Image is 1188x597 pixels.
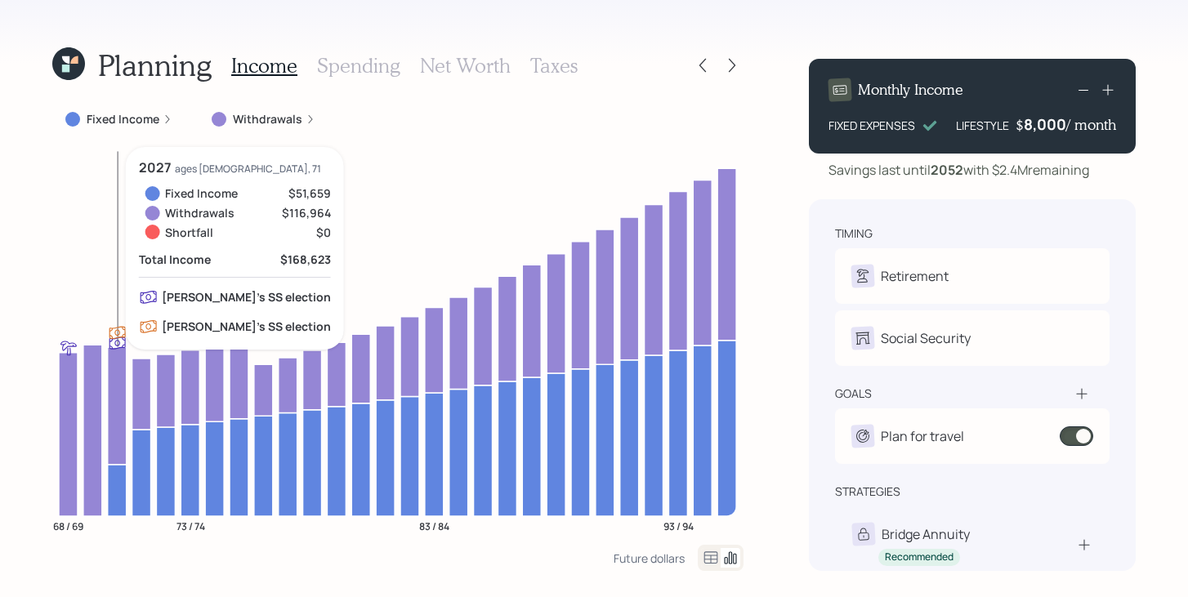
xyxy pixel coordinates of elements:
[828,117,915,134] div: FIXED EXPENSES
[530,54,578,78] h3: Taxes
[663,519,694,532] tspan: 93 / 94
[835,385,872,402] div: goals
[931,161,963,179] b: 2052
[828,160,1089,180] div: Savings last until with $2.4M remaining
[614,550,685,566] div: Future dollars
[87,111,159,127] label: Fixed Income
[1024,114,1066,134] div: 8,000
[53,519,83,532] tspan: 68 / 69
[881,266,949,286] div: Retirement
[882,524,970,544] div: Bridge Annuity
[98,47,212,82] h1: Planning
[835,483,900,500] div: strategies
[835,225,873,242] div: timing
[881,426,964,446] div: Plan for travel
[956,117,1009,134] div: LIFESTYLE
[1016,116,1024,134] h4: $
[231,54,297,78] h3: Income
[420,54,511,78] h3: Net Worth
[1066,116,1116,134] h4: / month
[885,550,954,564] div: Recommended
[176,519,205,532] tspan: 73 / 74
[233,111,302,127] label: Withdrawals
[419,519,449,532] tspan: 83 / 84
[317,54,400,78] h3: Spending
[881,328,971,348] div: Social Security
[858,81,963,99] h4: Monthly Income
